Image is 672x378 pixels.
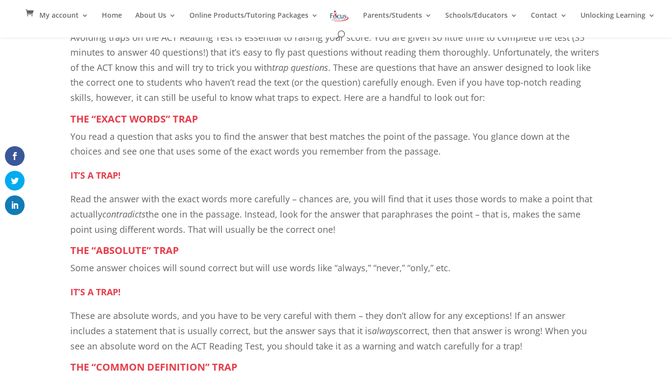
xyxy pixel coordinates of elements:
span: Avoiding traps on the ACT Reading Test is essential to raising your score. You are given so littl... [70,31,599,73]
span: . These are questions that have an answer designed to look like the correct one to students who h... [70,62,591,103]
span: contradicts [102,208,146,220]
span: Read the answer with the exact words more carefully – chances are, you will find that it uses tho... [70,193,592,220]
img: Focus on Learning [329,9,350,23]
a: Unlocking Learning [580,12,655,29]
span: THE “COMMON DEFINITION” TRAP [70,360,238,374]
a: My account [39,12,89,29]
a: Parents/Students [363,12,432,29]
span: Some answer choices will sound correct but will use words like “always,” “never,” “only,” etc. [70,262,451,274]
span: the one in the passage. Instead, look for the answer that paraphrases the point – that is, makes ... [70,208,580,235]
a: Schools/Educators [445,12,518,29]
span: IT’S A TRAP! [70,286,121,298]
span: always [372,325,398,337]
span: correct, then that answer is wrong! When you see an absolute word on the ACT Reading Test, you sh... [70,325,587,352]
strong: IT’S A TRAP! [70,169,121,181]
span: These are absolute words, and you have to be very careful with them – they don’t allow for any ex... [70,310,565,337]
a: Home [102,12,122,29]
a: Online Products/Tutoring Packages [189,12,318,29]
a: Contact [531,12,567,29]
span: You read a question that asks you to find the answer that best matches the point of the passage. ... [70,130,570,157]
strong: THE “EXACT WORDS” TRAP [70,112,198,126]
a: About Us [135,12,176,29]
span: trap questions [272,62,328,73]
span: THE “ABSOLUTE” TRAP [70,244,179,257]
